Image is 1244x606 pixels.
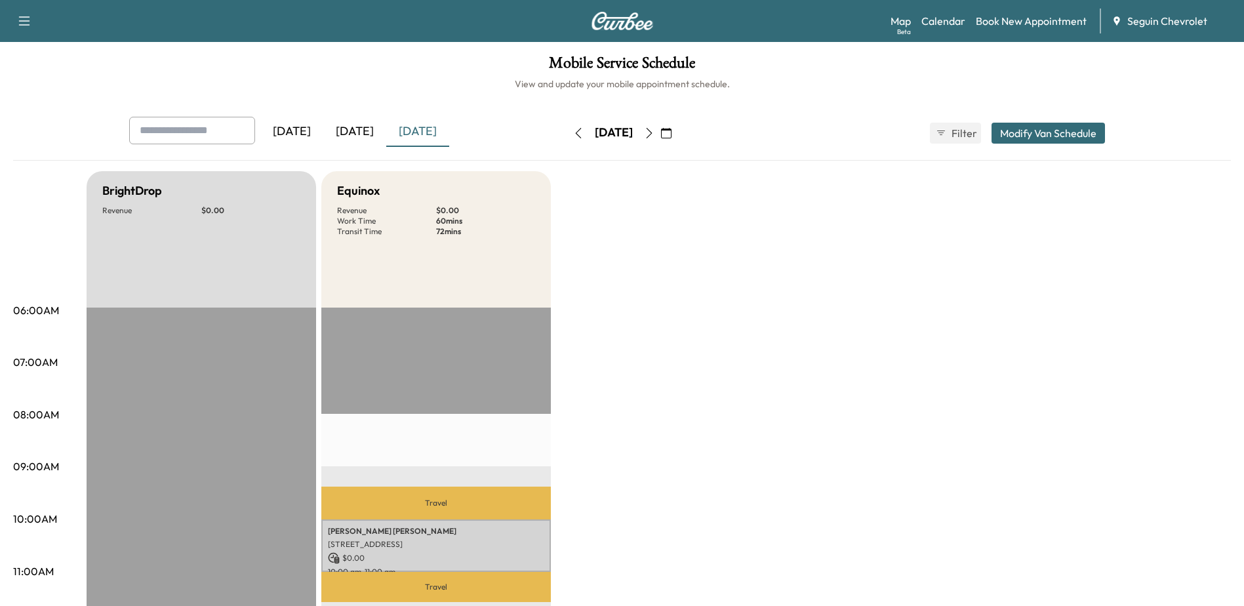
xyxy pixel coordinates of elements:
[102,205,201,216] p: Revenue
[13,458,59,474] p: 09:00AM
[13,354,58,370] p: 07:00AM
[1127,13,1207,29] span: Seguin Chevrolet
[952,125,975,141] span: Filter
[591,12,654,30] img: Curbee Logo
[13,302,59,318] p: 06:00AM
[328,552,544,564] p: $ 0.00
[337,205,436,216] p: Revenue
[321,487,551,519] p: Travel
[13,511,57,527] p: 10:00AM
[321,572,551,602] p: Travel
[260,117,323,147] div: [DATE]
[337,216,436,226] p: Work Time
[337,182,380,200] h5: Equinox
[436,216,535,226] p: 60 mins
[436,226,535,237] p: 72 mins
[328,526,544,536] p: [PERSON_NAME] [PERSON_NAME]
[323,117,386,147] div: [DATE]
[13,563,54,579] p: 11:00AM
[436,205,535,216] p: $ 0.00
[386,117,449,147] div: [DATE]
[201,205,300,216] p: $ 0.00
[337,226,436,237] p: Transit Time
[328,539,544,550] p: [STREET_ADDRESS]
[897,27,911,37] div: Beta
[992,123,1105,144] button: Modify Van Schedule
[13,55,1231,77] h1: Mobile Service Schedule
[328,567,544,577] p: 10:00 am - 11:00 am
[13,77,1231,91] h6: View and update your mobile appointment schedule.
[976,13,1087,29] a: Book New Appointment
[102,182,162,200] h5: BrightDrop
[891,13,911,29] a: MapBeta
[13,407,59,422] p: 08:00AM
[921,13,965,29] a: Calendar
[930,123,981,144] button: Filter
[595,125,633,141] div: [DATE]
